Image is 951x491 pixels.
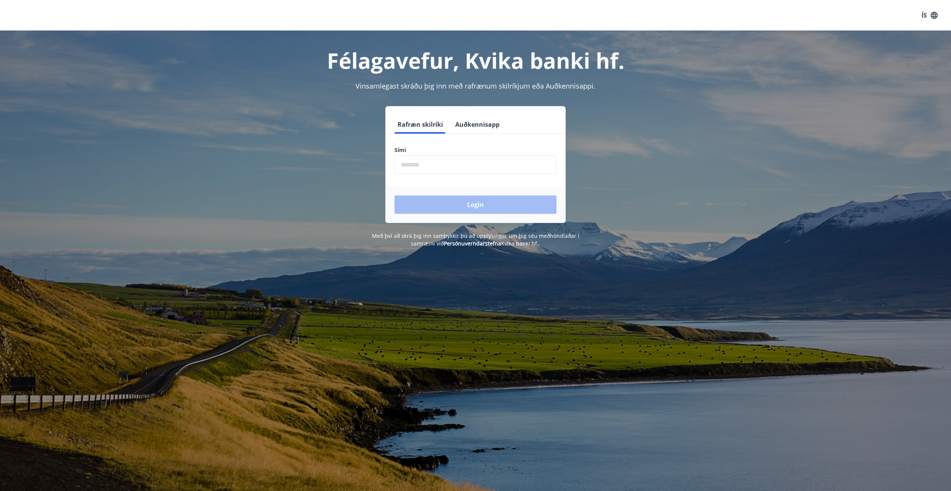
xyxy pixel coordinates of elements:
button: Rafræn skilríki [395,115,446,134]
a: Persónuverndarstefna [444,240,501,247]
span: Vinsamlegast skráðu þig inn með rafrænum skilríkjum eða Auðkennisappi. [356,81,595,90]
button: Auðkennisapp [452,115,503,134]
button: ÍS [917,8,942,22]
label: Sími [395,146,556,154]
span: Með því að skrá þig inn samþykkir þú að upplýsingar um þig séu meðhöndlaðar í samræmi við Kvika b... [372,232,579,247]
h1: Félagavefur, Kvika banki hf. [210,46,741,75]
